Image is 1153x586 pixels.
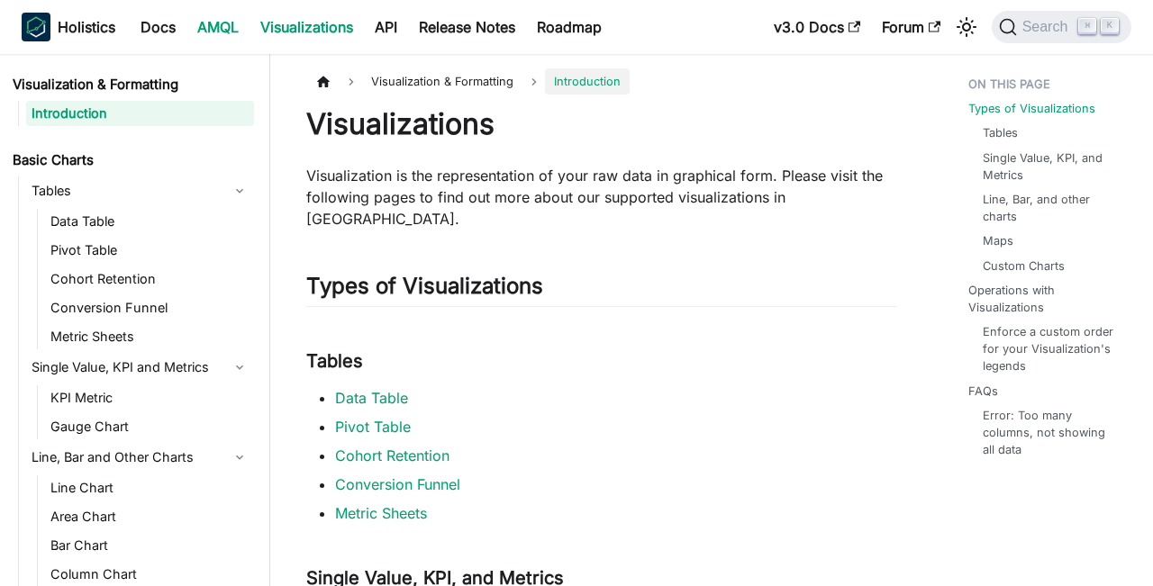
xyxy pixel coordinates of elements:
a: Cohort Retention [45,266,254,292]
a: Visualization & Formatting [7,72,254,97]
kbd: K [1101,18,1119,34]
span: Introduction [545,68,630,95]
a: v3.0 Docs [763,13,871,41]
span: Search [1017,19,1079,35]
a: Docs [130,13,186,41]
a: Maps [983,232,1013,249]
a: KPI Metric [45,385,254,410]
a: API [364,13,408,41]
img: Holistics [22,13,50,41]
a: Conversion Funnel [335,475,460,493]
a: Visualizations [250,13,364,41]
h2: Types of Visualizations [306,273,896,307]
a: Home page [306,68,340,95]
kbd: ⌘ [1078,18,1096,34]
p: Visualization is the representation of your raw data in graphical form. Please visit the followin... [306,165,896,230]
a: Tables [983,124,1018,141]
a: Types of Visualizations [968,100,1095,117]
a: Single Value, KPI, and Metrics [983,149,1117,184]
a: Operations with Visualizations [968,282,1124,316]
h3: Tables [306,350,896,373]
a: Metric Sheets [335,504,427,522]
a: Data Table [335,389,408,407]
a: Custom Charts [983,257,1065,275]
a: FAQs [968,383,998,400]
a: Basic Charts [7,148,254,173]
button: Switch between dark and light mode (currently light mode) [952,13,981,41]
a: Cohort Retention [335,446,449,464]
a: Bar Chart [45,533,254,558]
a: Line, Bar and Other Charts [26,443,254,472]
a: Data Table [45,209,254,234]
a: Line Chart [45,475,254,500]
a: Metric Sheets [45,324,254,349]
a: Forum [871,13,951,41]
a: Pivot Table [335,418,411,436]
a: Line, Bar, and other charts [983,191,1117,225]
span: Visualization & Formatting [362,68,522,95]
a: Release Notes [408,13,526,41]
a: Pivot Table [45,238,254,263]
h1: Visualizations [306,106,896,142]
a: Roadmap [526,13,613,41]
b: Holistics [58,16,115,38]
a: Conversion Funnel [45,295,254,320]
a: Gauge Chart [45,414,254,439]
a: Introduction [26,101,254,126]
a: Error: Too many columns, not showing all data [983,407,1117,459]
a: HolisticsHolistics [22,13,115,41]
a: Single Value, KPI and Metrics [26,353,254,382]
button: Search (Command+K) [992,11,1131,43]
a: Tables [26,176,254,205]
a: AMQL [186,13,250,41]
nav: Breadcrumbs [306,68,896,95]
a: Area Chart [45,504,254,529]
a: Enforce a custom order for your Visualization's legends [983,323,1117,375]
